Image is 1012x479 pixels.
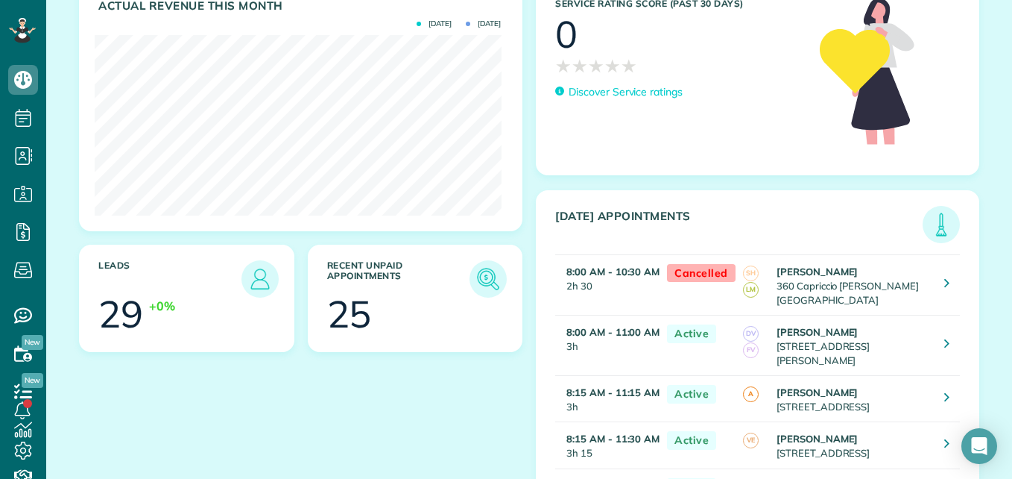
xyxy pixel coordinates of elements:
td: 3h 15 [555,422,660,469]
span: Active [667,325,716,343]
strong: [PERSON_NAME] [777,386,858,398]
span: New [22,335,43,350]
span: Cancelled [667,264,736,283]
span: ★ [604,53,621,79]
span: DV [743,326,759,342]
td: 360 Capriccio [PERSON_NAME][GEOGRAPHIC_DATA] [773,254,933,315]
a: Discover Service ratings [555,84,683,100]
span: Active [667,431,716,450]
strong: [PERSON_NAME] [777,433,858,445]
td: 3h [555,376,660,422]
span: VE [743,433,759,448]
strong: [PERSON_NAME] [777,326,858,338]
strong: 8:15 AM - 11:15 AM [566,386,660,398]
td: [STREET_ADDRESS] [773,422,933,469]
span: SH [743,266,759,281]
div: Open Intercom Messenger [961,428,997,464]
span: ★ [572,53,588,79]
span: [DATE] [466,20,501,28]
span: [DATE] [417,20,452,28]
strong: [PERSON_NAME] [777,266,858,278]
span: Active [667,385,716,404]
span: ★ [555,53,572,79]
span: New [22,373,43,388]
td: 2h 30 [555,254,660,315]
td: 3h [555,316,660,376]
span: LM [743,282,759,298]
div: 25 [327,295,372,333]
span: ★ [588,53,604,79]
h3: [DATE] Appointments [555,210,923,243]
p: Discover Service ratings [569,84,683,100]
img: icon_unpaid_appointments-47b8ce3997adf2238b356f14209ab4cced10bd1f174958f3ca8f1d0dd7fffeee.png [473,264,503,294]
img: icon_leads-1bed01f49abd5b7fead27621c3d59655bb73ed531f8eeb49469d10e621d6b896.png [245,264,275,294]
td: [STREET_ADDRESS][PERSON_NAME] [773,316,933,376]
div: +0% [149,298,175,315]
div: 0 [555,16,578,53]
strong: 8:15 AM - 11:30 AM [566,433,660,445]
td: [STREET_ADDRESS] [773,376,933,422]
span: FV [743,342,759,358]
h3: Recent unpaid appointments [327,260,470,298]
strong: 8:00 AM - 11:00 AM [566,326,660,338]
span: A [743,386,759,402]
span: ★ [621,53,637,79]
img: icon_todays_appointments-901f7ab196bb0bea1936b74009e4eb5ffbc2d2711fa7634e0d609ed5ef32b18b.png [926,210,956,239]
h3: Leads [98,260,241,298]
div: 29 [98,295,143,333]
strong: 8:00 AM - 10:30 AM [566,266,660,278]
